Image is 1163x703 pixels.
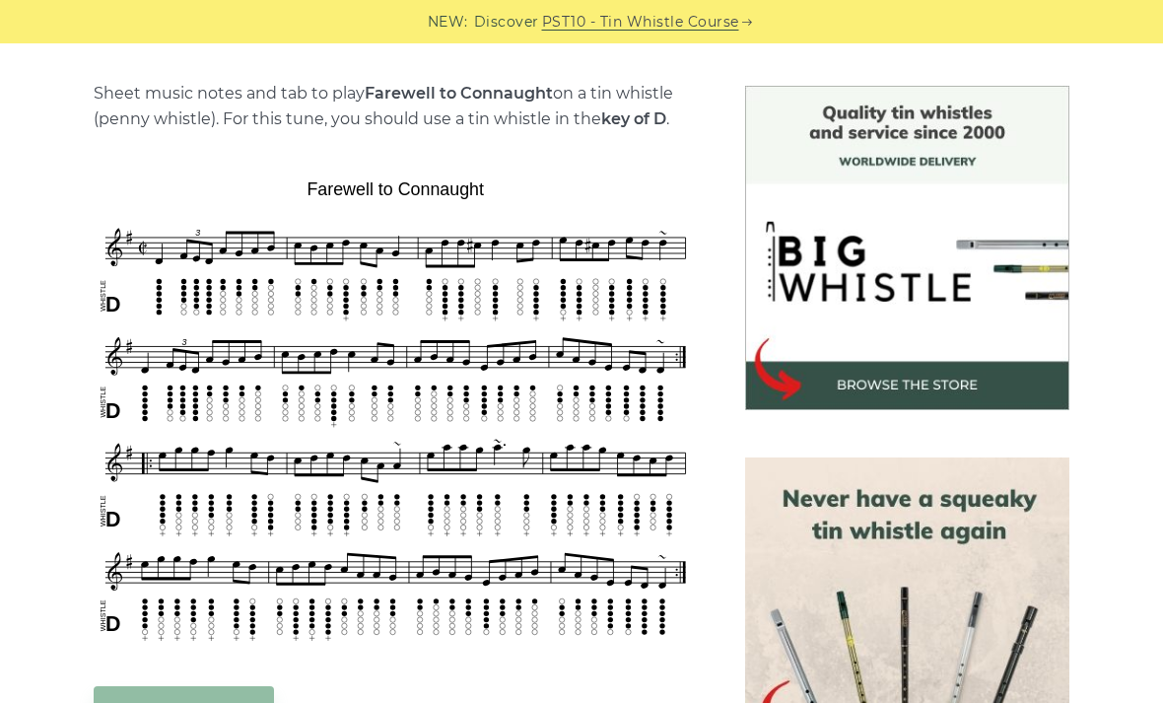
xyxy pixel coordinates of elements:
span: NEW: [428,11,468,34]
a: PST10 - Tin Whistle Course [542,11,739,34]
img: Farewell to Connaught Tin Whistle Tabs & Sheet Music [94,173,697,646]
img: BigWhistle Tin Whistle Store [745,86,1069,410]
strong: key of D [601,109,666,128]
p: Sheet music notes and tab to play on a tin whistle (penny whistle). For this tune, you should use... [94,81,697,132]
span: Discover [474,11,539,34]
strong: Farewell to Connaught [365,84,553,103]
